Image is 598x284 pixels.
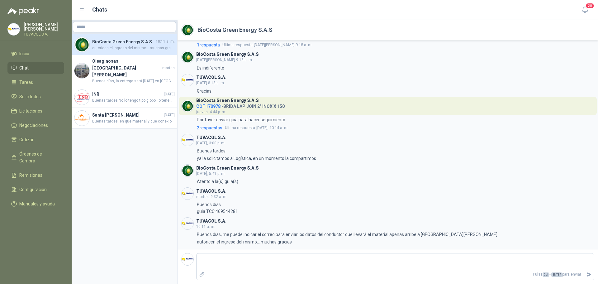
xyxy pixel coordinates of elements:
[74,37,89,52] img: Company Logo
[92,91,163,98] h4: INR
[579,4,591,16] button: 20
[225,125,288,131] span: [DATE], 10:14 a. m.
[196,171,225,176] span: [DATE], 5:41 p. m.
[164,112,175,118] span: [DATE]
[543,272,549,277] span: Ctrl
[92,38,154,45] h4: BioCosta Green Energy S.A.S
[182,100,193,112] img: Company Logo
[72,87,177,108] a: Company LogoINR[DATE]Buenas tardes No lo tengo tipo globo, lo tenemos tipo compuerta. Quedamos at...
[197,178,238,185] p: Atento a la(s) guia(s)
[182,24,193,36] img: Company Logo
[196,53,259,56] h3: BioCosta Green Energy S.A.S
[197,88,211,94] p: Gracias
[164,91,175,97] span: [DATE]
[196,224,215,229] span: 10:11 a. m.
[197,41,220,48] span: 1 respuesta
[7,76,64,88] a: Tareas
[196,166,259,170] h3: BioCosta Green Energy S.A.S
[7,134,64,146] a: Cotizar
[24,22,64,31] p: [PERSON_NAME] [PERSON_NAME]
[196,141,225,145] span: [DATE], 3:00 p. m.
[222,42,312,48] span: [DATE][PERSON_NAME] 9:18 a. m.
[19,79,33,86] span: Tareas
[19,186,47,193] span: Configuración
[74,111,89,126] img: Company Logo
[19,93,41,100] span: Solicitudes
[196,195,227,199] span: martes, 9:32 a. m.
[182,218,193,229] img: Company Logo
[197,147,225,154] p: Buenas tardes
[74,63,89,78] img: Company Logo
[92,58,161,78] h4: Oleaginosas [GEOGRAPHIC_DATA][PERSON_NAME]
[7,198,64,210] a: Manuales y ayuda
[196,76,226,79] h3: TUVACOL S.A.
[8,23,20,35] img: Company Logo
[551,272,562,277] span: ENTER
[19,151,58,164] span: Órdenes de Compra
[197,238,292,245] p: autoricen el ingreso del mismo....muchas gracias
[584,269,594,280] button: Enviar
[74,90,89,105] img: Company Logo
[19,136,34,143] span: Cotizar
[19,172,42,179] span: Remisiones
[182,134,193,146] img: Company Logo
[197,124,222,131] span: 2 respuesta s
[196,102,285,108] h4: - BRIDA LAP JOIN 2" INOX X 150
[162,65,175,71] span: martes
[196,104,221,109] span: COT170978
[19,65,29,71] span: Chat
[7,62,64,74] a: Chat
[19,122,48,129] span: Negociaciones
[197,201,238,215] p: Buenos días guia TCC 469544281
[182,165,193,176] img: Company Logo
[7,48,64,60] a: Inicio
[72,55,177,87] a: Company LogoOleaginosas [GEOGRAPHIC_DATA][PERSON_NAME]martesBuenos días, la entrega será [DATE] e...
[196,81,225,85] span: [DATE] 8:18 a. m.
[92,118,175,124] span: Buenas tardes, en que material y que conexión?
[24,32,64,36] p: TUVACOL S.A.
[7,169,64,181] a: Remisiones
[196,99,259,102] h3: BioCosta Green Energy S.A.S
[196,219,226,223] h3: TUVACOL S.A.
[225,125,255,131] span: Ultima respuesta
[7,148,64,167] a: Órdenes de Compra
[7,7,39,15] img: Logo peakr
[207,269,584,280] p: Pulsa + para enviar
[92,5,107,14] h1: Chats
[586,3,594,9] span: 20
[182,74,193,86] img: Company Logo
[196,136,226,139] h3: TUVACOL S.A.
[7,91,64,103] a: Solicitudes
[197,116,285,123] p: Por favor enviar guia para hacer seguimiento
[92,45,175,51] span: autoricen el ingreso del mismo....muchas gracias
[197,26,273,34] h2: BioCosta Green Energy S.A.S
[196,110,226,114] span: jueves, 4:44 p. m.
[196,58,253,62] span: [DATE][PERSON_NAME] 9:18 a. m.
[197,269,207,280] label: Adjuntar archivos
[7,119,64,131] a: Negociaciones
[197,155,316,162] p: ya la solicitamos a Logística, en un momento la compartimos
[196,124,594,131] a: 2respuestasUltima respuesta[DATE], 10:14 a. m.
[7,105,64,117] a: Licitaciones
[182,188,193,200] img: Company Logo
[7,184,64,195] a: Configuración
[19,50,29,57] span: Inicio
[72,108,177,129] a: Company LogoSanta [PERSON_NAME][DATE]Buenas tardes, en que material y que conexión?
[92,98,175,103] span: Buenas tardes No lo tengo tipo globo, lo tenemos tipo compuerta. Quedamos atentos a su confirmación
[182,253,193,265] img: Company Logo
[196,41,594,48] a: 1respuestaUltima respuesta[DATE][PERSON_NAME] 9:18 a. m.
[182,51,193,63] img: Company Logo
[196,190,226,193] h3: TUVACOL S.A.
[19,108,42,114] span: Licitaciones
[156,39,175,45] span: 10:11 a. m.
[92,78,175,84] span: Buenos días, la entrega será [DATE] en [GEOGRAPHIC_DATA]
[72,34,177,55] a: Company LogoBioCosta Green Energy S.A.S10:11 a. m.autoricen el ingreso del mismo....muchas gracias
[19,200,55,207] span: Manuales y ayuda
[197,231,497,238] p: Buenos días, me puede indicar el correo para enviar los datos del conductor que llevará el materi...
[222,42,253,48] span: Ultima respuesta
[197,65,224,71] p: Es indiferente
[92,112,163,118] h4: Santa [PERSON_NAME]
